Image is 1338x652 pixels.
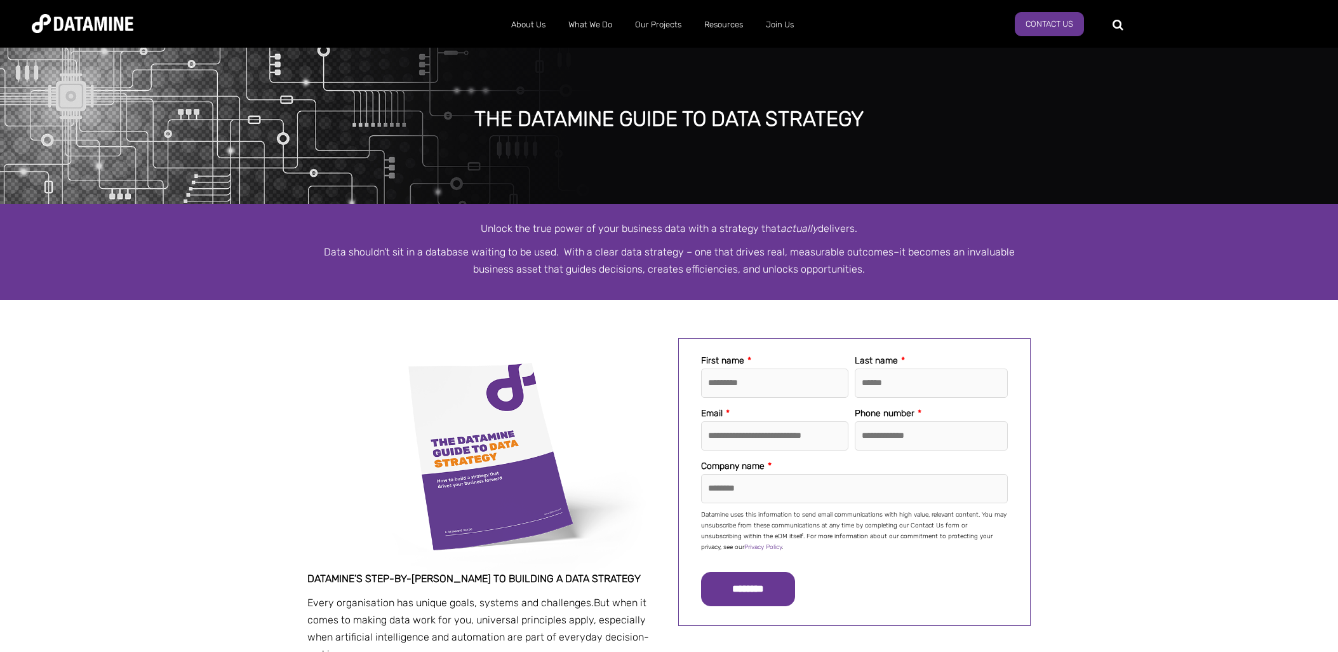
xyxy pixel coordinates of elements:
[744,543,782,551] a: Privacy Policy
[754,8,805,41] a: Join Us
[701,408,723,419] span: Email
[701,461,765,472] span: Company name
[307,573,641,585] span: Datamine’s step-by-[PERSON_NAME] to building a data strategy
[893,246,899,258] span: –
[500,8,557,41] a: About Us
[150,108,1187,131] div: the Datamine guide to data strategy
[557,8,624,41] a: What We Do
[624,8,693,41] a: Our Projects
[701,355,744,366] span: First name
[32,14,133,33] img: Datamine
[701,510,1008,553] p: Datamine uses this information to send email communications with high value, relevant content. Yo...
[481,222,857,234] span: Unlock the true power of your business data with a strategy that delivers.
[307,338,660,573] img: Data Strategy Cover small
[855,355,898,366] span: Last name
[855,408,914,419] span: Phone number
[473,246,1015,275] span: it becomes an invaluable business asset that guides decisions, creates efficiencies, and unlocks ...
[1015,12,1084,36] a: Contact Us
[693,8,754,41] a: Resources
[324,246,893,258] span: Data shouldn’t sit in a database waiting to be used. With a clear data strategy – one that drives...
[780,222,818,234] em: actually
